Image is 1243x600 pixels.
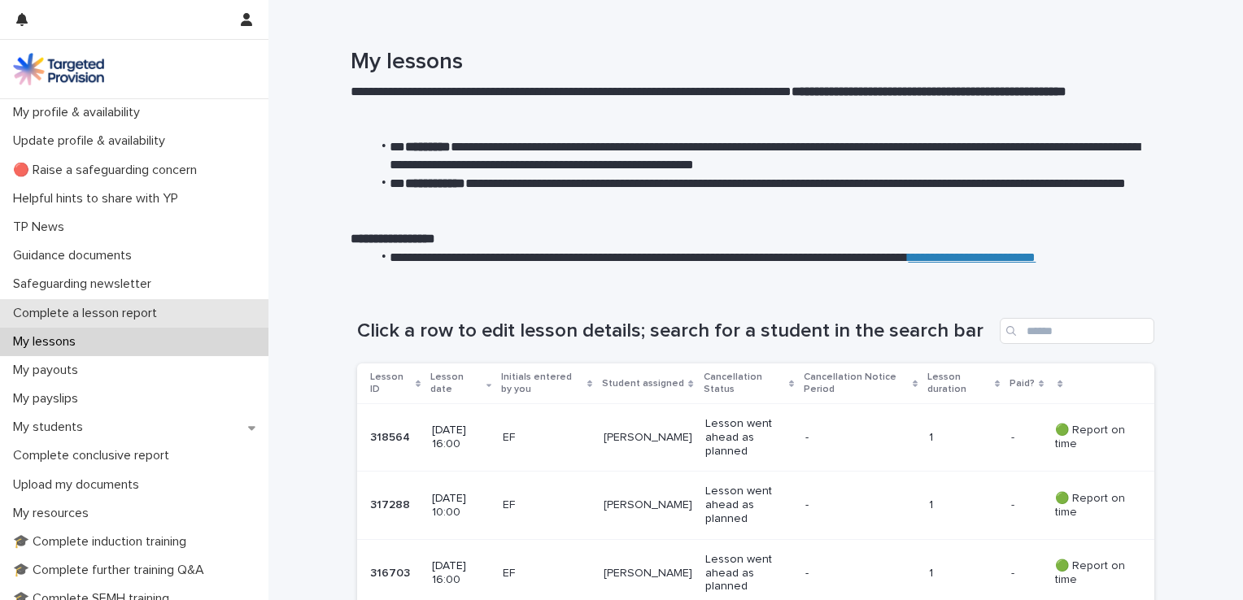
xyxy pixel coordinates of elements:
p: Lesson duration [927,368,991,398]
p: [PERSON_NAME] [604,431,692,445]
tr: 318564318564 [DATE] 16:00EF[PERSON_NAME]Lesson went ahead as planned-1-- 🟢 Report on time [357,404,1154,472]
p: [DATE] 16:00 [432,424,489,451]
p: EF [503,431,591,445]
p: Helpful hints to share with YP [7,191,191,207]
p: - [805,498,896,512]
p: Guidance documents [7,248,145,263]
p: Safeguarding newsletter [7,276,164,292]
p: Student assigned [602,375,684,393]
p: Paid? [1010,375,1035,393]
p: My payslips [7,391,91,407]
p: Update profile & availability [7,133,178,149]
p: 🎓 Complete further training Q&A [7,563,217,578]
h1: Click a row to edit lesson details; search for a student in the search bar [357,320,993,343]
img: M5nRWzHhSzIhMunXDL62 [13,53,104,85]
p: 1 [929,567,998,580]
p: Lesson date [430,368,482,398]
p: Lesson ID [370,368,412,398]
p: - [805,567,896,580]
p: [DATE] 10:00 [432,492,489,520]
p: EF [503,567,591,580]
p: [DATE] 16:00 [432,559,489,587]
p: [PERSON_NAME] [604,498,692,512]
p: 🔴 Raise a safeguarding concern [7,163,210,178]
p: EF [503,498,591,512]
p: Lesson went ahead as planned [705,417,792,458]
p: 1 [929,498,998,512]
p: Initials entered by you [501,368,583,398]
p: 317288 [370,495,413,512]
p: Cancellation Notice Period [804,368,908,398]
p: Upload my documents [7,477,152,493]
p: 🟢 Report on time [1055,492,1128,520]
p: 1 [929,431,998,445]
p: My profile & availability [7,105,153,120]
p: - [1011,428,1018,445]
tr: 317288317288 [DATE] 10:00EF[PERSON_NAME]Lesson went ahead as planned-1-- 🟢 Report on time [357,472,1154,539]
p: Complete a lesson report [7,306,170,321]
p: - [1011,563,1018,580]
p: 316703 [370,563,413,580]
p: My resources [7,506,102,521]
p: My students [7,420,96,435]
p: Lesson went ahead as planned [705,485,792,525]
p: 🟢 Report on time [1055,559,1128,587]
p: TP News [7,220,77,235]
p: 🟢 Report on time [1055,424,1128,451]
p: - [805,431,896,445]
p: [PERSON_NAME] [604,567,692,580]
p: 🎓 Complete induction training [7,534,199,550]
p: Complete conclusive report [7,448,182,463]
p: - [1011,495,1018,512]
p: 318564 [370,428,413,445]
p: Cancellation Status [704,368,785,398]
input: Search [1000,318,1154,344]
p: My payouts [7,363,91,378]
h1: My lessons [351,49,1148,76]
p: My lessons [7,334,89,350]
p: Lesson went ahead as planned [705,553,792,593]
